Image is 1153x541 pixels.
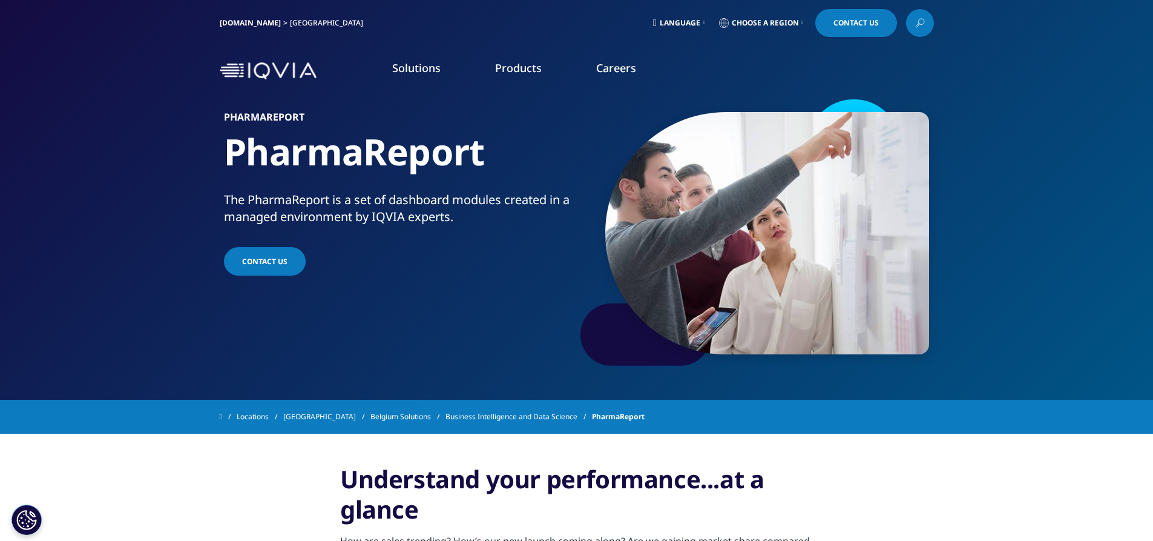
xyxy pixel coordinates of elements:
a: Contact Us [815,9,897,37]
a: Business Intelligence and Data Science [445,406,592,428]
span: PharmaReport [592,406,645,428]
h6: PharmaReport [224,112,572,129]
span: Choose a Region [732,18,799,28]
a: Belgium Solutions [370,406,445,428]
h3: Understand your performance...at a glance [340,464,813,534]
span: Language [660,18,700,28]
a: Contact us [224,247,306,276]
a: [GEOGRAPHIC_DATA] [283,406,370,428]
nav: Primary [321,42,934,99]
span: Contact us [242,256,287,267]
a: Solutions [392,61,441,75]
a: Locations [237,406,283,428]
div: [GEOGRAPHIC_DATA] [290,18,368,28]
a: Products [495,61,542,75]
button: Cookies Settings [11,505,42,535]
div: The PharmaReport is a set of dashboard modules created in a managed environment by IQVIA experts. [224,191,572,225]
span: Contact Us [833,19,879,27]
img: 181_man-showing-information.jpg [605,112,929,354]
a: [DOMAIN_NAME] [220,18,281,28]
img: IQVIA Healthcare Information Technology and Pharma Clinical Research Company [220,62,317,80]
a: Careers [596,61,636,75]
h1: PharmaReport [224,129,572,191]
